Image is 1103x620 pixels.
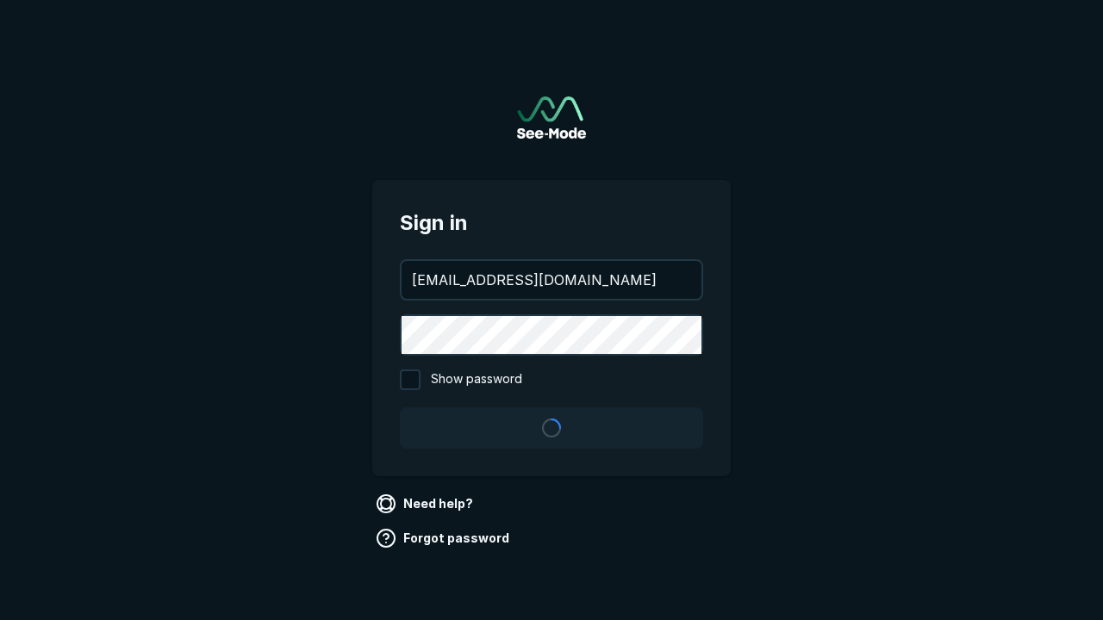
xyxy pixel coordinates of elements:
span: Sign in [400,208,703,239]
span: Show password [431,369,522,390]
input: your@email.com [402,261,701,299]
img: See-Mode Logo [517,96,586,139]
a: Forgot password [372,524,516,552]
a: Go to sign in [517,96,586,139]
a: Need help? [372,490,480,518]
